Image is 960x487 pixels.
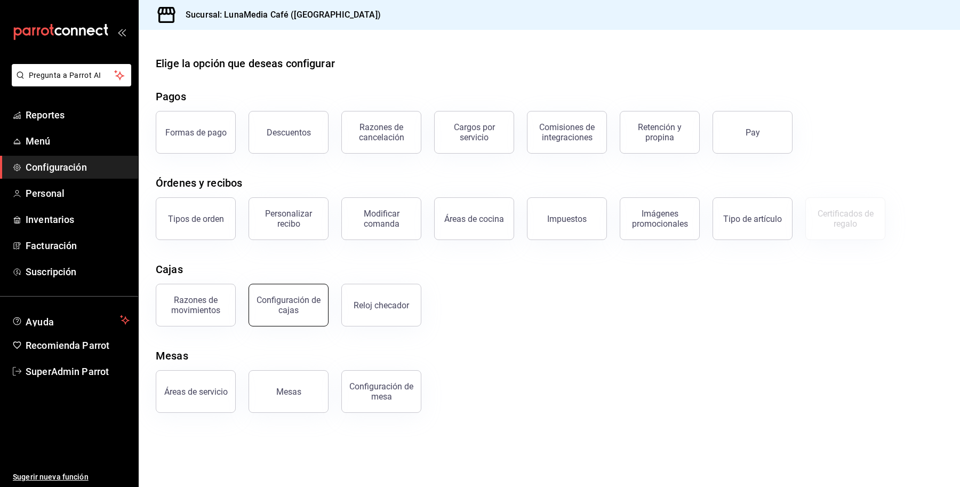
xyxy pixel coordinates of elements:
[156,370,236,413] button: Áreas de servicio
[341,197,421,240] button: Modificar comanda
[341,284,421,326] button: Reloj checador
[7,77,131,89] a: Pregunta a Parrot AI
[267,127,311,138] div: Descuentos
[26,314,116,326] span: Ayuda
[627,209,693,229] div: Imágenes promocionales
[13,472,130,483] span: Sugerir nueva función
[354,300,409,310] div: Reloj checador
[165,127,227,138] div: Formas de pago
[26,186,130,201] span: Personal
[627,122,693,142] div: Retención y propina
[723,214,782,224] div: Tipo de artículo
[26,134,130,148] span: Menú
[620,111,700,154] button: Retención y propina
[249,111,329,154] button: Descuentos
[163,295,229,315] div: Razones de movimientos
[527,111,607,154] button: Comisiones de integraciones
[26,238,130,253] span: Facturación
[441,122,507,142] div: Cargos por servicio
[255,209,322,229] div: Personalizar recibo
[444,214,504,224] div: Áreas de cocina
[156,348,188,364] div: Mesas
[156,284,236,326] button: Razones de movimientos
[348,122,414,142] div: Razones de cancelación
[156,111,236,154] button: Formas de pago
[547,214,587,224] div: Impuestos
[348,381,414,402] div: Configuración de mesa
[26,265,130,279] span: Suscripción
[812,209,878,229] div: Certificados de regalo
[534,122,600,142] div: Comisiones de integraciones
[156,55,335,71] div: Elige la opción que deseas configurar
[12,64,131,86] button: Pregunta a Parrot AI
[249,284,329,326] button: Configuración de cajas
[29,70,115,81] span: Pregunta a Parrot AI
[156,197,236,240] button: Tipos de orden
[26,338,130,353] span: Recomienda Parrot
[156,175,242,191] div: Órdenes y recibos
[26,108,130,122] span: Reportes
[156,261,183,277] div: Cajas
[341,370,421,413] button: Configuración de mesa
[713,197,793,240] button: Tipo de artículo
[117,28,126,36] button: open_drawer_menu
[434,111,514,154] button: Cargos por servicio
[168,214,224,224] div: Tipos de orden
[177,9,381,21] h3: Sucursal: LunaMedia Café ([GEOGRAPHIC_DATA])
[434,197,514,240] button: Áreas de cocina
[276,387,301,397] div: Mesas
[249,197,329,240] button: Personalizar recibo
[26,160,130,174] span: Configuración
[255,295,322,315] div: Configuración de cajas
[620,197,700,240] button: Imágenes promocionales
[26,364,130,379] span: SuperAdmin Parrot
[341,111,421,154] button: Razones de cancelación
[713,111,793,154] button: Pay
[156,89,186,105] div: Pagos
[527,197,607,240] button: Impuestos
[348,209,414,229] div: Modificar comanda
[26,212,130,227] span: Inventarios
[746,127,760,138] div: Pay
[805,197,885,240] button: Certificados de regalo
[164,387,228,397] div: Áreas de servicio
[249,370,329,413] button: Mesas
